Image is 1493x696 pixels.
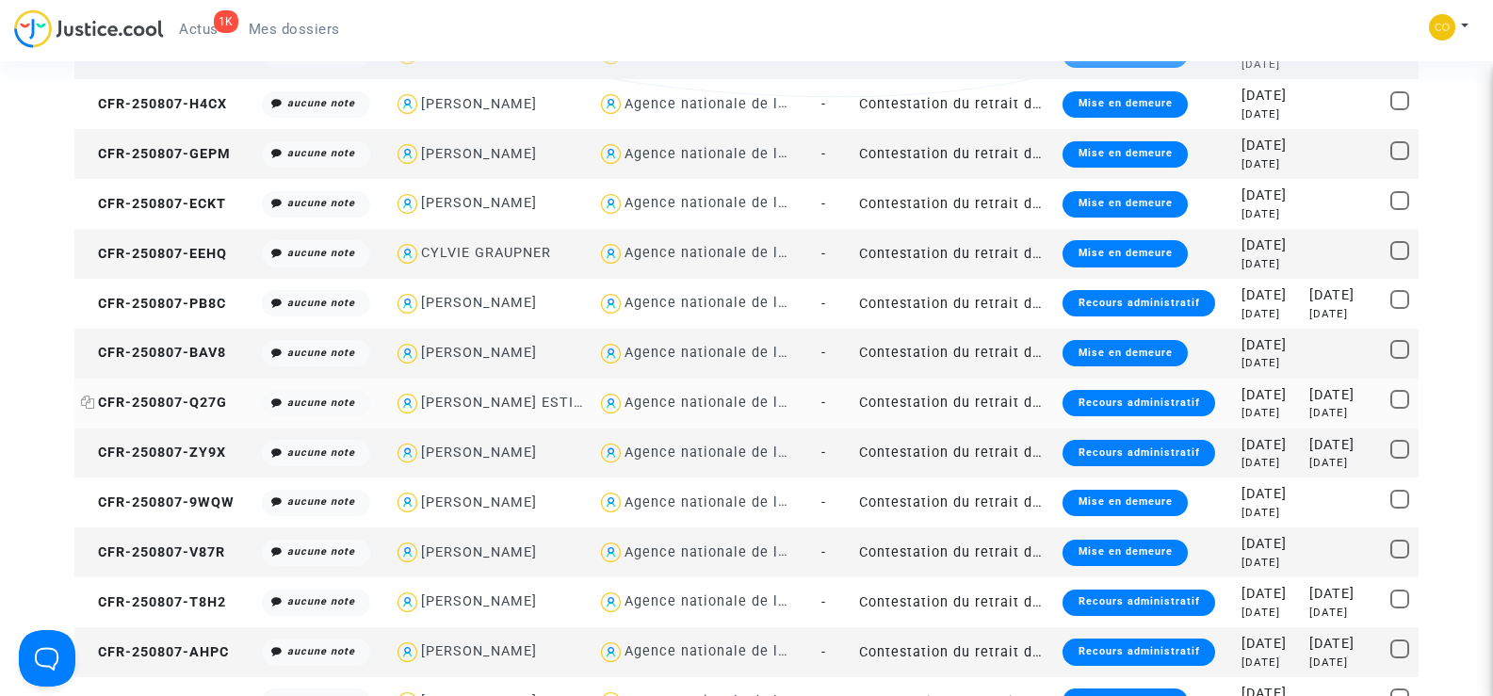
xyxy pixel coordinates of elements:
div: Mise en demeure [1063,91,1187,118]
div: Mise en demeure [1063,141,1187,168]
div: [DATE] [1241,355,1296,371]
img: icon-user.svg [394,489,421,516]
div: [DATE] [1309,306,1376,322]
img: icon-user.svg [597,489,625,516]
div: Agence nationale de l'habitat [625,96,832,112]
img: icon-user.svg [394,240,421,267]
div: Recours administratif [1063,639,1214,665]
img: icon-user.svg [394,539,421,566]
td: Contestation du retrait de [PERSON_NAME] par l'ANAH (mandataire) [852,79,1056,129]
div: [DATE] [1241,86,1296,106]
span: CFR-250807-BAV8 [81,345,226,361]
span: CFR-250807-ECKT [81,196,226,212]
img: icon-user.svg [597,190,625,218]
td: Contestation du retrait de [PERSON_NAME] par l'ANAH (mandataire) [852,527,1056,577]
i: aucune note [287,197,355,209]
div: [PERSON_NAME] [421,345,537,361]
div: [PERSON_NAME] [421,544,537,560]
span: - [821,395,826,411]
img: icon-user.svg [597,539,625,566]
div: Agence nationale de l'habitat [625,395,832,411]
a: 1KActus [164,15,234,43]
div: [DATE] [1241,505,1296,521]
span: CFR-250807-Q27G [81,395,227,411]
span: - [821,544,826,560]
div: Recours administratif [1063,390,1214,416]
span: CFR-250807-T8H2 [81,594,226,610]
td: Contestation du retrait de [PERSON_NAME] par l'ANAH (mandataire) [852,577,1056,627]
span: - [821,96,826,112]
div: [PERSON_NAME] [421,593,537,609]
span: - [821,246,826,262]
div: Agence nationale de l'habitat [625,593,832,609]
span: Actus [179,21,219,38]
div: Mise en demeure [1063,340,1187,366]
i: aucune note [287,645,355,657]
div: CYLVIE GRAUPNER [421,245,551,261]
img: icon-user.svg [394,589,421,616]
i: aucune note [287,97,355,109]
img: icon-user.svg [597,340,625,367]
img: icon-user.svg [394,90,421,118]
img: icon-user.svg [394,340,421,367]
div: [DATE] [1309,455,1376,471]
div: [PERSON_NAME] [421,96,537,112]
div: Recours administratif [1063,590,1214,616]
div: [DATE] [1241,306,1296,322]
div: [DATE] [1309,405,1376,421]
td: Contestation du retrait de [PERSON_NAME] par l'ANAH (mandataire) [852,627,1056,677]
div: Agence nationale de l'habitat [625,345,832,361]
span: - [821,445,826,461]
i: aucune note [287,347,355,359]
div: [DATE] [1241,136,1296,156]
div: [DATE] [1241,584,1296,605]
td: Contestation du retrait de [PERSON_NAME] par l'ANAH (mandataire) [852,379,1056,429]
span: CFR-250807-EEHQ [81,246,227,262]
a: Mes dossiers [234,15,355,43]
img: icon-user.svg [394,140,421,168]
span: - [821,146,826,162]
div: [DATE] [1241,186,1296,206]
div: [DATE] [1309,634,1376,655]
img: icon-user.svg [394,440,421,467]
div: [DATE] [1241,634,1296,655]
i: aucune note [287,446,355,459]
div: [DATE] [1241,256,1296,272]
div: Recours administratif [1063,290,1214,316]
span: CFR-250807-V87R [81,544,225,560]
i: aucune note [287,595,355,607]
div: Agence nationale de l'habitat [625,295,832,311]
img: jc-logo.svg [14,9,164,48]
div: [DATE] [1309,584,1376,605]
div: [DATE] [1241,555,1296,571]
div: [PERSON_NAME] [421,146,537,162]
img: icon-user.svg [394,290,421,317]
div: [DATE] [1241,435,1296,456]
div: [DATE] [1309,285,1376,306]
span: CFR-250807-GEPM [81,146,231,162]
div: Agence nationale de l'habitat [625,544,832,560]
div: Mise en demeure [1063,540,1187,566]
img: icon-user.svg [597,240,625,267]
td: Contestation du retrait de [PERSON_NAME] par l'ANAH (mandataire) [852,279,1056,329]
img: icon-user.svg [597,90,625,118]
div: [PERSON_NAME] [421,46,537,62]
i: aucune note [287,545,355,558]
div: [DATE] [1309,385,1376,406]
div: [PERSON_NAME] [421,445,537,461]
span: CFR-250807-PB8C [81,296,226,312]
div: [DATE] [1241,455,1296,471]
span: - [821,345,826,361]
img: 84a266a8493598cb3cce1313e02c3431 [1429,14,1455,40]
img: icon-user.svg [394,190,421,218]
div: [DATE] [1241,156,1296,172]
i: aucune note [287,397,355,409]
div: Agence nationale de l'habitat [625,643,832,659]
div: Mise en demeure [1063,240,1187,267]
div: [PERSON_NAME] [421,195,537,211]
div: [DATE] [1241,206,1296,222]
div: [DATE] [1241,106,1296,122]
img: icon-user.svg [597,140,625,168]
div: [DATE] [1241,534,1296,555]
div: [PERSON_NAME] [421,494,537,510]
